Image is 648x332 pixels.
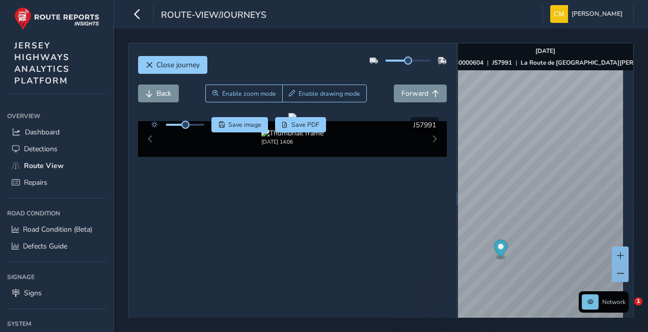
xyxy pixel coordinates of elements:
[23,241,67,251] span: Defects Guide
[25,127,60,137] span: Dashboard
[634,297,642,306] span: 1
[138,85,179,102] button: Back
[572,5,623,23] span: [PERSON_NAME]
[211,117,268,132] button: Save
[7,174,106,191] a: Repairs
[7,157,106,174] a: Route View
[7,206,106,221] div: Road Condition
[205,85,282,102] button: Zoom
[222,90,276,98] span: Enable zoom mode
[24,178,47,187] span: Repairs
[282,85,367,102] button: Draw
[7,316,106,331] div: System
[275,117,327,132] button: PDF
[394,85,447,102] button: Forward
[138,56,207,74] button: Close journey
[535,47,555,55] strong: [DATE]
[613,297,638,322] iframe: Intercom live chat
[7,124,106,141] a: Dashboard
[261,138,323,146] div: [DATE] 14:06
[14,7,99,30] img: rr logo
[550,5,568,23] img: diamond-layout
[401,89,428,98] span: Forward
[23,225,92,234] span: Road Condition (Beta)
[291,121,319,129] span: Save PDF
[7,221,106,238] a: Road Condition (Beta)
[7,238,106,255] a: Defects Guide
[24,288,42,298] span: Signs
[228,121,261,129] span: Save image
[299,90,360,98] span: Enable drawing mode
[7,141,106,157] a: Detections
[14,40,70,87] span: JERSEY HIGHWAYS ANALYTICS PLATFORM
[492,59,512,67] strong: J57991
[156,60,200,70] span: Close journey
[161,9,266,23] span: route-view/journeys
[7,285,106,301] a: Signs
[261,128,323,138] img: Thumbnail frame
[413,120,436,130] span: J57991
[7,108,106,124] div: Overview
[7,269,106,285] div: Signage
[24,144,58,154] span: Detections
[550,5,626,23] button: [PERSON_NAME]
[156,89,171,98] span: Back
[24,161,64,171] span: Route View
